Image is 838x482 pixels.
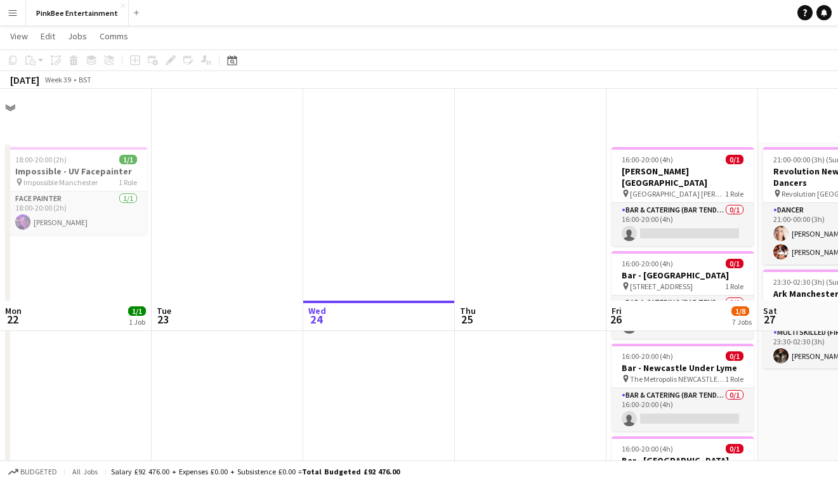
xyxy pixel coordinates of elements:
h3: Bar - [GEOGRAPHIC_DATA] [612,270,754,281]
span: 1 Role [725,282,743,291]
h3: Bar - [GEOGRAPHIC_DATA] [612,455,754,466]
span: [GEOGRAPHIC_DATA] [PERSON_NAME][GEOGRAPHIC_DATA] [630,189,725,199]
span: Tue [157,305,171,316]
app-card-role: Face Painter1/118:00-20:00 (2h)[PERSON_NAME] [5,192,147,235]
span: Thu [460,305,476,316]
span: 23 [155,312,171,327]
app-card-role: Bar & Catering (Bar Tender)0/116:00-20:00 (4h) [612,296,754,339]
a: Comms [95,28,133,44]
span: Impossible Manchester [23,178,98,187]
span: 1 Role [119,178,137,187]
span: View [10,30,28,42]
span: 24 [306,312,326,327]
span: 18:00-20:00 (2h) [15,155,67,164]
span: 1 Role [725,374,743,384]
app-job-card: 16:00-20:00 (4h)0/1Bar - Newcastle Under Lyme The Metropolis NEWCASTLE UNDER LYME ST5 1FB1 RoleBa... [612,344,754,431]
span: 0/1 [726,444,743,453]
span: 22 [3,312,22,327]
span: 1/8 [731,306,749,316]
span: 1/1 [128,306,146,316]
span: 25 [458,312,476,327]
h3: [PERSON_NAME][GEOGRAPHIC_DATA] [612,166,754,188]
span: Edit [41,30,55,42]
span: 1 Role [725,189,743,199]
h3: Impossible - UV Facepainter [5,166,147,177]
span: 0/1 [726,259,743,268]
span: Week 39 [42,75,74,84]
div: BST [79,75,91,84]
div: 7 Jobs [732,317,752,327]
app-job-card: 18:00-20:00 (2h)1/1Impossible - UV Facepainter Impossible Manchester1 RoleFace Painter1/118:00-20... [5,147,147,235]
button: Budgeted [6,465,59,479]
span: All jobs [70,467,100,476]
span: Sat [763,305,777,316]
span: [STREET_ADDRESS] [630,282,693,291]
a: Jobs [63,28,92,44]
span: 16:00-20:00 (4h) [622,259,673,268]
span: 1/1 [119,155,137,164]
span: 0/1 [726,155,743,164]
div: 1 Job [129,317,145,327]
span: 27 [761,312,777,327]
app-card-role: Bar & Catering (Bar Tender)0/116:00-20:00 (4h) [612,203,754,246]
span: Total Budgeted £92 476.00 [302,467,400,476]
span: Wed [308,305,326,316]
app-job-card: 16:00-20:00 (4h)0/1[PERSON_NAME][GEOGRAPHIC_DATA] [GEOGRAPHIC_DATA] [PERSON_NAME][GEOGRAPHIC_DATA... [612,147,754,246]
span: The Metropolis NEWCASTLE UNDER LYME ST5 1FB [630,374,725,384]
a: View [5,28,33,44]
h3: Bar - Newcastle Under Lyme [612,362,754,374]
div: [DATE] [10,74,39,86]
div: Salary £92 476.00 + Expenses £0.00 + Subsistence £0.00 = [111,467,400,476]
span: 16:00-20:00 (4h) [622,444,673,453]
button: PinkBee Entertainment [26,1,129,25]
span: 0/1 [726,351,743,361]
a: Edit [36,28,60,44]
span: Jobs [68,30,87,42]
span: Budgeted [20,467,57,476]
app-card-role: Bar & Catering (Bar Tender)0/116:00-20:00 (4h) [612,388,754,431]
span: Comms [100,30,128,42]
span: 16:00-20:00 (4h) [622,351,673,361]
span: Mon [5,305,22,316]
app-job-card: 16:00-20:00 (4h)0/1Bar - [GEOGRAPHIC_DATA] [STREET_ADDRESS]1 RoleBar & Catering (Bar Tender)0/116... [612,251,754,339]
span: Fri [612,305,622,316]
span: 26 [610,312,622,327]
span: 16:00-20:00 (4h) [622,155,673,164]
